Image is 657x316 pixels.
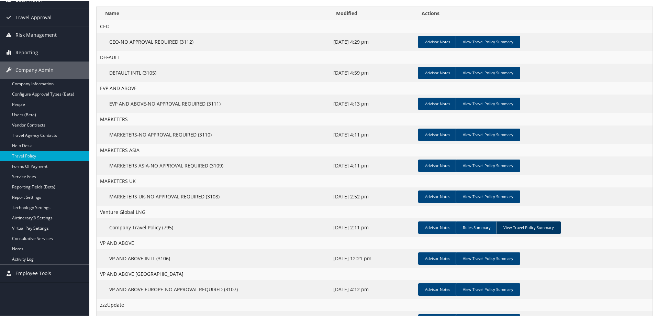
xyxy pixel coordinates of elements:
td: [DATE] 12:21 pm [330,249,415,267]
th: Actions [415,6,653,20]
span: Company Admin [15,61,54,78]
td: CEO-NO APPROVAL REQUIRED (3112) [97,32,330,51]
a: Advisor Notes [418,159,457,171]
a: View Travel Policy Summary [456,128,520,140]
a: View Travel Policy Summary [456,190,520,202]
td: VP AND ABOVE EUROPE-NO APPROVAL REQUIRED (3107) [97,280,330,298]
span: Reporting [15,43,38,61]
a: View Travel Policy Summary [456,35,520,47]
td: MARKETERS-NO APPROVAL REQUIRED (3110) [97,125,330,143]
td: [DATE] 4:11 pm [330,125,415,143]
td: DEFAULT [97,51,653,63]
a: Advisor Notes [418,35,457,47]
span: Employee Tools [15,264,51,281]
td: [DATE] 2:52 pm [330,187,415,205]
a: Advisor Notes [418,97,457,109]
a: Advisor Notes [418,221,457,233]
td: EVP AND ABOVE [97,81,653,94]
td: DEFAULT INTL (3105) [97,63,330,81]
td: Company Travel Policy (795) [97,218,330,236]
a: Advisor Notes [418,190,457,202]
td: [DATE] 2:11 pm [330,218,415,236]
td: [DATE] 4:29 pm [330,32,415,51]
td: CEO [97,20,653,32]
a: View Travel Policy Summary [456,252,520,264]
td: MARKETERS ASIA-NO APPROVAL REQUIRED (3109) [97,156,330,174]
a: Rules Summary [456,221,498,233]
a: View Travel Policy Summary [456,159,520,171]
td: [DATE] 4:13 pm [330,94,415,112]
td: VP AND ABOVE [97,236,653,249]
a: Advisor Notes [418,66,457,78]
td: MARKETERS [97,112,653,125]
td: [DATE] 4:59 pm [330,63,415,81]
a: View Travel Policy Summary [496,221,561,233]
span: Travel Approval [15,8,52,25]
td: VP AND ABOVE INTL (3106) [97,249,330,267]
a: View Travel Policy Summary [456,97,520,109]
td: Venture Global LNG [97,205,653,218]
td: [DATE] 4:12 pm [330,280,415,298]
td: EVP AND ABOVE-NO APPROVAL REQUIRED (3111) [97,94,330,112]
span: Risk Management [15,26,57,43]
th: Name: activate to sort column ascending [97,6,330,20]
td: zzzUpdate [97,298,653,310]
th: Modified: activate to sort column ascending [330,6,415,20]
a: Advisor Notes [418,283,457,295]
a: View Travel Policy Summary [456,66,520,78]
a: View Travel Policy Summary [456,283,520,295]
td: [DATE] 4:11 pm [330,156,415,174]
a: Advisor Notes [418,252,457,264]
td: MARKETERS UK-NO APPROVAL REQUIRED (3108) [97,187,330,205]
a: Advisor Notes [418,128,457,140]
td: MARKETERS UK [97,174,653,187]
td: VP AND ABOVE [GEOGRAPHIC_DATA] [97,267,653,280]
td: MARKETERS ASIA [97,143,653,156]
